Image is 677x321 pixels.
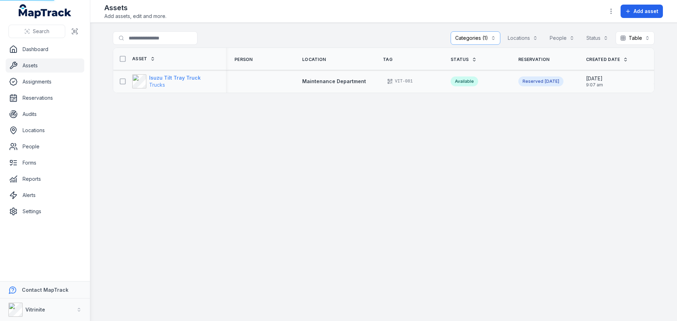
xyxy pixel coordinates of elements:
[149,82,165,88] span: Trucks
[586,75,603,82] span: [DATE]
[104,13,166,20] span: Add assets, edit and more.
[586,57,628,62] a: Created Date
[451,57,469,62] span: Status
[132,74,201,88] a: Isuzu Tilt Tray TruckTrucks
[6,188,84,202] a: Alerts
[6,140,84,154] a: People
[33,28,49,35] span: Search
[586,75,603,88] time: 03/07/2025, 9:07:52 am
[383,76,417,86] div: VIT-081
[586,57,620,62] span: Created Date
[6,75,84,89] a: Assignments
[6,156,84,170] a: Forms
[451,76,478,86] div: Available
[6,42,84,56] a: Dashboard
[654,75,671,82] span: [DATE]
[25,307,45,313] strong: Vitrinite
[6,123,84,137] a: Locations
[132,56,155,62] a: Asset
[6,107,84,121] a: Audits
[302,78,366,85] a: Maintenance Department
[582,31,613,45] button: Status
[621,5,663,18] button: Add asset
[6,204,84,218] a: Settings
[545,79,559,84] span: [DATE]
[451,57,477,62] a: Status
[451,31,500,45] button: Categories (1)
[634,8,658,15] span: Add asset
[132,56,147,62] span: Asset
[234,57,253,62] span: Person
[104,3,166,13] h2: Assets
[545,79,559,84] time: 10/07/2025, 6:30:00 am
[302,57,326,62] span: Location
[8,25,65,38] button: Search
[654,75,671,88] time: 21/07/2025, 11:26:02 pm
[149,74,201,81] strong: Isuzu Tilt Tray Truck
[22,287,68,293] strong: Contact MapTrack
[19,4,72,18] a: MapTrack
[503,31,542,45] button: Locations
[545,31,579,45] button: People
[654,82,671,88] span: 11:26 pm
[518,57,549,62] span: Reservation
[6,91,84,105] a: Reservations
[6,58,84,73] a: Assets
[302,78,366,84] span: Maintenance Department
[6,172,84,186] a: Reports
[616,31,654,45] button: Table
[518,76,563,86] a: Reserved[DATE]
[586,82,603,88] span: 9:07 am
[518,76,563,86] div: Reserved
[383,57,392,62] span: Tag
